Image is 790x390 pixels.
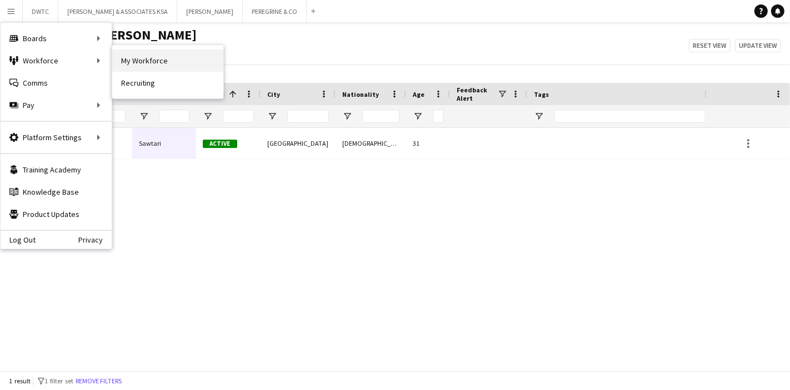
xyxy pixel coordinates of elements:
input: Last Name Filter Input [159,110,189,123]
span: Feedback Alert [457,86,497,102]
a: Training Academy [1,159,112,181]
button: [PERSON_NAME] [177,1,243,22]
a: Product Updates [1,203,112,225]
input: Age Filter Input [433,110,443,123]
span: Tags [534,90,549,98]
div: 31 [406,128,450,159]
button: DWTC [23,1,58,22]
button: Reset view [689,39,731,52]
div: [GEOGRAPHIC_DATA] [261,128,336,159]
input: Nationality Filter Input [362,110,399,123]
a: My Workforce [112,50,223,72]
a: Log Out [1,235,36,244]
button: [PERSON_NAME] & ASSOCIATES KSA [58,1,177,22]
button: Open Filter Menu [534,111,544,121]
a: Privacy [78,235,112,244]
div: [DEMOGRAPHIC_DATA] [336,128,406,159]
div: Sawtari [132,128,196,159]
button: Update view [735,39,781,52]
span: Active [203,140,237,148]
button: Open Filter Menu [342,111,352,121]
a: Comms [1,72,112,94]
a: Recruiting [112,72,223,94]
span: City [267,90,280,98]
div: Workforce [1,50,112,72]
div: Pay [1,94,112,116]
div: Platform Settings [1,126,112,149]
input: Status Filter Input [223,110,254,123]
input: City Filter Input [287,110,329,123]
button: Open Filter Menu [267,111,277,121]
button: Open Filter Menu [139,111,149,121]
span: Age [413,90,424,98]
span: Nationality [342,90,379,98]
span: 1 filter set [44,377,73,385]
button: Open Filter Menu [203,111,213,121]
button: Open Filter Menu [413,111,423,121]
span: Julie [91,27,197,43]
button: PEREGRINE & CO [243,1,307,22]
div: Boards [1,27,112,50]
button: Remove filters [73,375,124,387]
a: Knowledge Base [1,181,112,203]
